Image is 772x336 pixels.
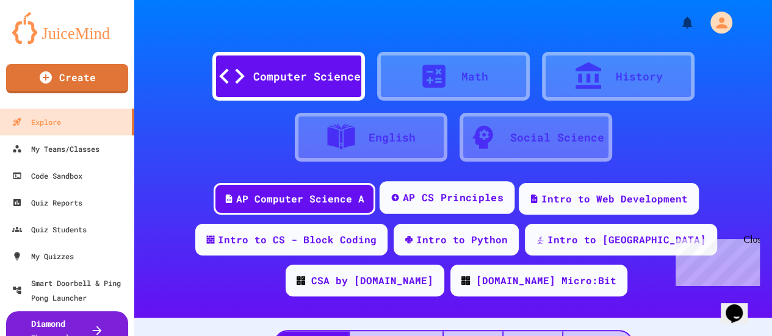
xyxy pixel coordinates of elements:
[671,234,760,286] iframe: chat widget
[5,5,84,77] div: Chat with us now!Close
[12,195,82,210] div: Quiz Reports
[721,287,760,324] iframe: chat widget
[12,222,87,237] div: Quiz Students
[547,232,706,247] div: Intro to [GEOGRAPHIC_DATA]
[461,68,488,85] div: Math
[253,68,361,85] div: Computer Science
[541,191,688,206] div: Intro to Web Development
[403,190,503,206] div: AP CS Principles
[12,115,61,129] div: Explore
[12,249,74,263] div: My Quizzes
[6,64,128,93] a: Create
[369,129,416,146] div: English
[12,276,129,305] div: Smart Doorbell & Ping Pong Launcher
[510,129,604,146] div: Social Science
[297,276,305,285] img: CODE_logo_RGB.png
[657,12,698,33] div: My Notifications
[12,168,82,183] div: Code Sandbox
[698,9,735,37] div: My Account
[476,273,616,288] div: [DOMAIN_NAME] Micro:Bit
[616,68,663,85] div: History
[12,12,122,44] img: logo-orange.svg
[416,232,508,247] div: Intro to Python
[236,191,364,206] div: AP Computer Science A
[12,141,99,156] div: My Teams/Classes
[461,276,470,285] img: CODE_logo_RGB.png
[218,232,377,247] div: Intro to CS - Block Coding
[311,273,433,288] div: CSA by [DOMAIN_NAME]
